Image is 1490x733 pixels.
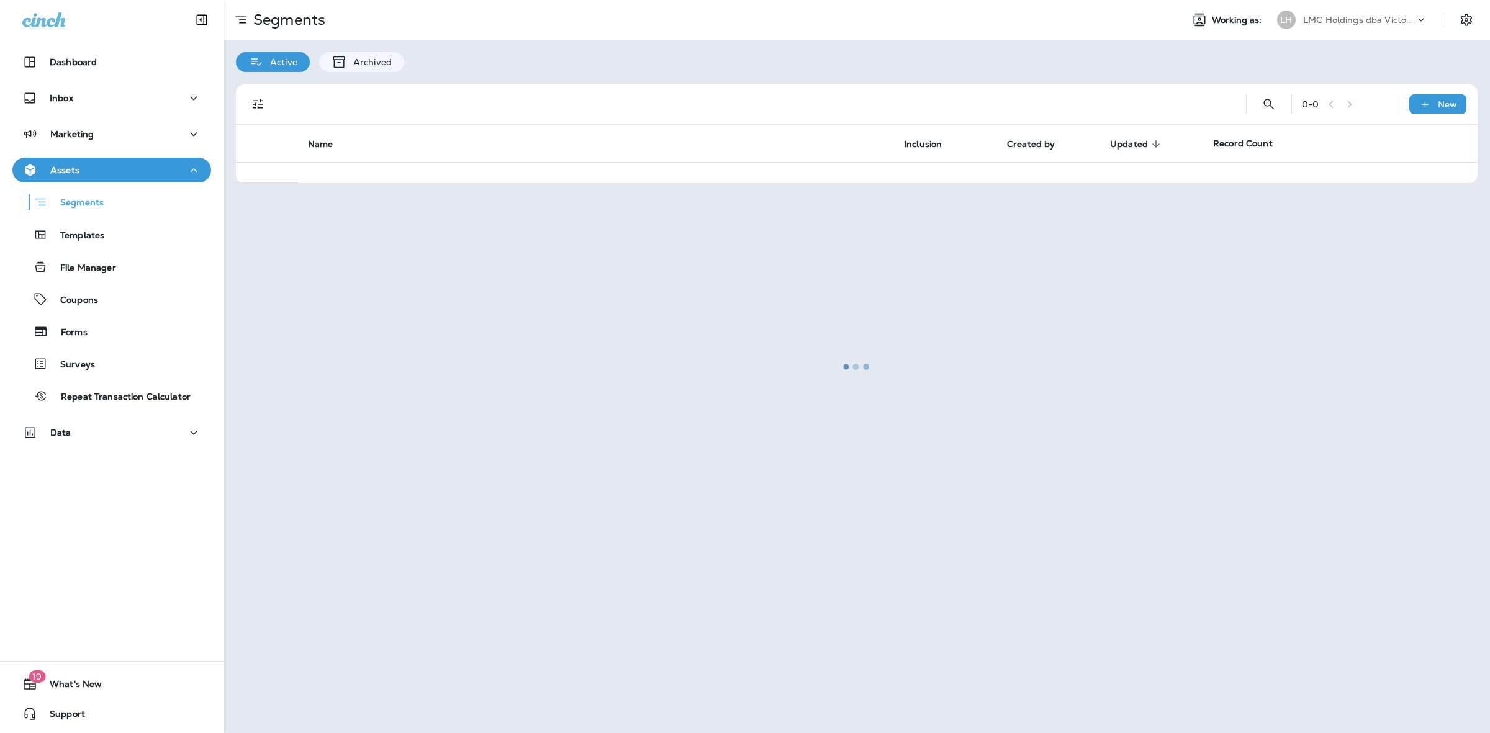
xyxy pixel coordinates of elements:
button: Dashboard [12,50,211,74]
button: 19What's New [12,672,211,696]
p: Templates [48,230,104,242]
p: New [1438,99,1457,109]
p: File Manager [48,263,116,274]
button: File Manager [12,254,211,280]
p: Segments [48,197,104,210]
p: Surveys [48,359,95,371]
button: Segments [12,189,211,215]
span: 19 [29,670,45,683]
button: Support [12,701,211,726]
button: Collapse Sidebar [184,7,219,32]
p: Dashboard [50,57,97,67]
p: Repeat Transaction Calculator [48,392,191,403]
button: Inbox [12,86,211,110]
button: Forms [12,318,211,344]
button: Marketing [12,122,211,146]
p: Forms [48,327,88,339]
span: Support [37,709,85,724]
p: Inbox [50,93,73,103]
p: Marketing [50,129,94,139]
button: Repeat Transaction Calculator [12,383,211,409]
button: Assets [12,158,211,182]
p: Data [50,428,71,438]
p: Coupons [48,295,98,307]
button: Templates [12,222,211,248]
button: Data [12,420,211,445]
button: Surveys [12,351,211,377]
span: What's New [37,679,102,694]
p: Assets [50,165,79,175]
button: Coupons [12,286,211,312]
